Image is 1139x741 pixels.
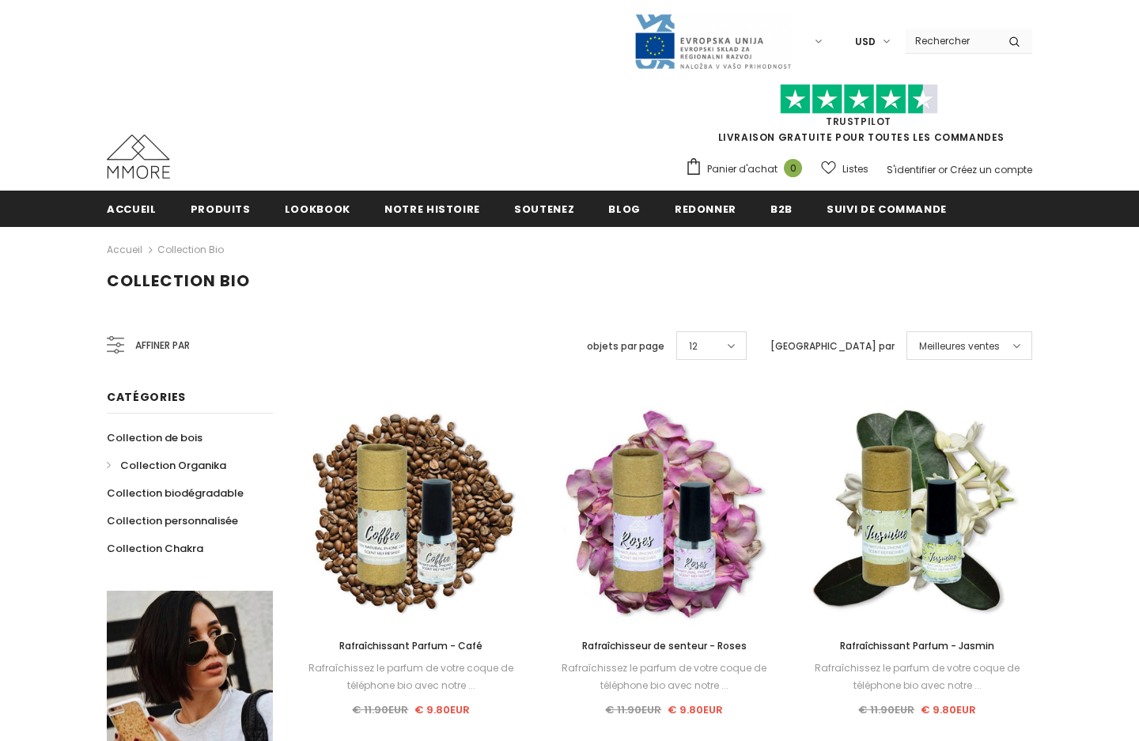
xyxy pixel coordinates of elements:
a: Collection Organika [107,452,226,479]
a: Suivi de commande [827,191,947,226]
a: Javni Razpis [634,34,792,47]
a: Accueil [107,191,157,226]
span: € 9.80EUR [414,702,470,717]
a: Rafraîchissant Parfum - Café [297,637,526,655]
span: B2B [770,202,793,217]
span: Rafraîchissant Parfum - Café [339,639,482,652]
span: Panier d'achat [707,161,778,177]
span: Lookbook [285,202,350,217]
span: Collection Organika [120,458,226,473]
a: Redonner [675,191,736,226]
span: € 9.80EUR [668,702,723,717]
span: Collection biodégradable [107,486,244,501]
span: Produits [191,202,251,217]
a: Produits [191,191,251,226]
span: soutenez [514,202,574,217]
div: Rafraîchissez le parfum de votre coque de téléphone bio avec notre ... [550,660,779,694]
div: Rafraîchissez le parfum de votre coque de téléphone bio avec notre ... [297,660,526,694]
span: Blog [608,202,641,217]
a: Blog [608,191,641,226]
span: Collection Bio [107,270,250,292]
a: Panier d'achat 0 [685,157,810,181]
img: Faites confiance aux étoiles pilotes [780,84,938,115]
span: Collection personnalisée [107,513,238,528]
a: Collection de bois [107,424,202,452]
span: € 11.90EUR [858,702,914,717]
span: Suivi de commande [827,202,947,217]
a: Accueil [107,240,142,259]
a: Notre histoire [384,191,480,226]
a: Lookbook [285,191,350,226]
a: S'identifier [887,163,936,176]
a: Collection Bio [157,243,224,256]
span: Notre histoire [384,202,480,217]
span: Rafraîchissant Parfum - Jasmin [840,639,994,652]
a: soutenez [514,191,574,226]
span: 12 [689,338,698,354]
a: Collection biodégradable [107,479,244,507]
span: € 9.80EUR [921,702,976,717]
span: Accueil [107,202,157,217]
label: [GEOGRAPHIC_DATA] par [770,338,895,354]
span: Redonner [675,202,736,217]
a: Rafraîchissant Parfum - Jasmin [803,637,1032,655]
a: Collection Chakra [107,535,203,562]
span: Rafraîchisseur de senteur - Roses [582,639,747,652]
span: € 11.90EUR [352,702,408,717]
span: LIVRAISON GRATUITE POUR TOUTES LES COMMANDES [685,91,1032,144]
span: Listes [842,161,868,177]
span: Collection Chakra [107,541,203,556]
span: or [938,163,948,176]
a: Collection personnalisée [107,507,238,535]
label: objets par page [587,338,664,354]
img: Cas MMORE [107,134,170,179]
input: Search Site [906,29,997,52]
a: Rafraîchisseur de senteur - Roses [550,637,779,655]
span: € 11.90EUR [605,702,661,717]
span: USD [855,34,876,50]
a: Créez un compte [950,163,1032,176]
span: Meilleures ventes [919,338,1000,354]
a: TrustPilot [826,115,891,128]
span: 0 [784,159,802,177]
img: Javni Razpis [634,13,792,70]
a: B2B [770,191,793,226]
a: Listes [821,155,868,183]
div: Rafraîchissez le parfum de votre coque de téléphone bio avec notre ... [803,660,1032,694]
span: Collection de bois [107,430,202,445]
span: Catégories [107,389,186,405]
span: Affiner par [135,337,190,354]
